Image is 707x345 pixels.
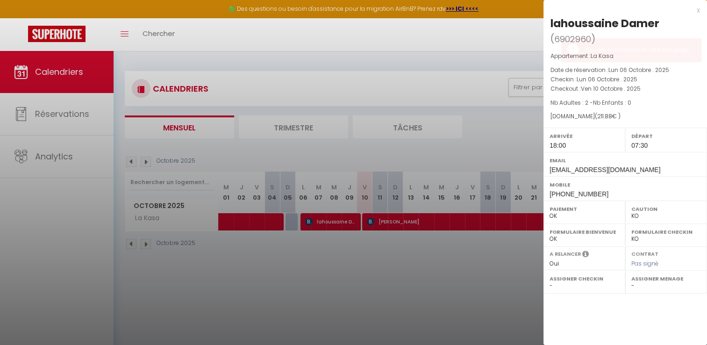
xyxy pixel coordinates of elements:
[554,33,591,45] span: 6902960
[550,156,701,165] label: Email
[631,259,658,267] span: Pas signé
[631,227,701,237] label: Formulaire Checkin
[550,166,660,173] span: [EMAIL_ADDRESS][DOMAIN_NAME]
[550,65,700,75] p: Date de réservation :
[582,250,589,260] i: Sélectionner OUI si vous souhaiter envoyer les séquences de messages post-checkout
[550,32,595,45] span: ( )
[550,227,619,237] label: Formulaire Bienvenue
[581,85,641,93] span: Ven 10 Octobre . 2025
[550,180,701,189] label: Mobile
[550,84,700,93] p: Checkout :
[550,51,700,61] p: Appartement :
[550,190,608,198] span: [PHONE_NUMBER]
[585,46,692,55] div: You are not allowed to view this page
[631,131,701,141] label: Départ
[550,16,659,31] div: lahoussaine Damer
[631,250,658,256] label: Contrat
[631,274,701,283] label: Assigner Menage
[550,99,631,107] span: Nb Adultes : 2 -
[550,250,581,258] label: A relancer
[550,204,619,214] label: Paiement
[593,99,631,107] span: Nb Enfants : 0
[595,112,621,120] span: ( € )
[597,112,612,120] span: 211.88
[608,66,669,74] span: Lun 06 Octobre . 2025
[550,131,619,141] label: Arrivée
[550,142,566,149] span: 18:00
[631,204,701,214] label: Caution
[543,5,700,16] div: x
[631,142,648,149] span: 07:30
[550,75,700,84] p: Checkin :
[550,112,700,121] div: [DOMAIN_NAME]
[550,274,619,283] label: Assigner Checkin
[577,75,637,83] span: Lun 06 Octobre . 2025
